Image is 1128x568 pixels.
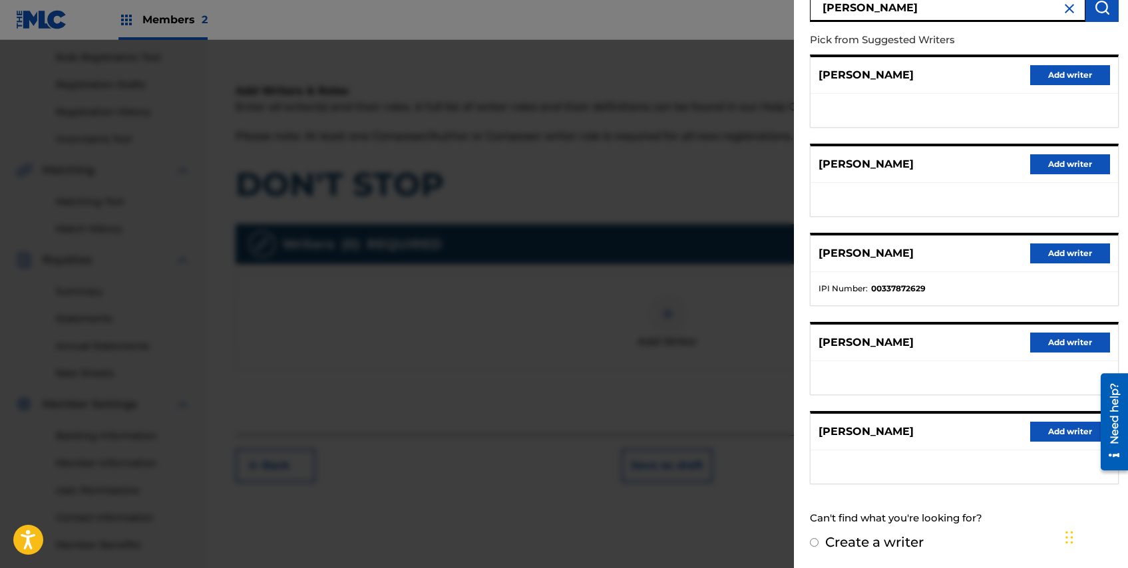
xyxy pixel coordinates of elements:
div: Can't find what you're looking for? [810,504,1119,533]
img: Top Rightsholders [118,12,134,28]
button: Add writer [1030,422,1110,442]
p: [PERSON_NAME] [819,245,914,261]
label: Create a writer [825,534,924,550]
p: [PERSON_NAME] [819,424,914,440]
img: MLC Logo [16,10,67,29]
iframe: Chat Widget [1061,504,1128,568]
span: Members [142,12,208,27]
p: Pick from Suggested Writers [810,26,1043,55]
strong: 00337872629 [871,283,926,295]
span: 2 [202,13,208,26]
div: Drag [1065,517,1073,557]
button: Add writer [1030,333,1110,353]
span: IPI Number : [819,283,868,295]
button: Add writer [1030,154,1110,174]
p: [PERSON_NAME] [819,335,914,351]
p: [PERSON_NAME] [819,156,914,172]
iframe: Resource Center [1091,368,1128,476]
button: Add writer [1030,65,1110,85]
button: Add writer [1030,243,1110,263]
p: [PERSON_NAME] [819,67,914,83]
